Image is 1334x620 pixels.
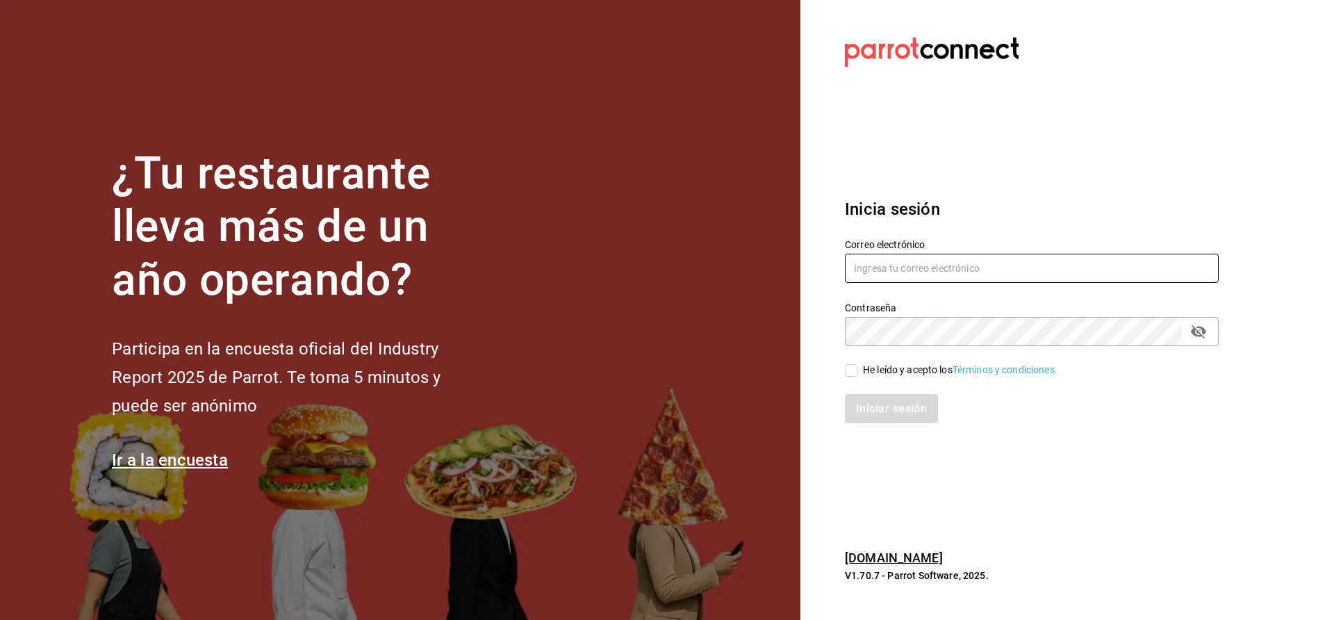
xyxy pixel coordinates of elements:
[112,335,487,420] h2: Participa en la encuesta oficial del Industry Report 2025 de Parrot. Te toma 5 minutos y puede se...
[845,550,943,565] a: [DOMAIN_NAME]
[845,254,1219,283] input: Ingresa tu correo electrónico
[845,302,1219,312] label: Contraseña
[845,569,1219,582] p: V1.70.7 - Parrot Software, 2025.
[863,363,1057,377] div: He leído y acepto los
[845,197,1219,222] h3: Inicia sesión
[845,239,1219,249] label: Correo electrónico
[112,147,487,307] h1: ¿Tu restaurante lleva más de un año operando?
[1187,320,1210,343] button: passwordField
[953,364,1057,375] a: Términos y condiciones.
[112,450,228,470] a: Ir a la encuesta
